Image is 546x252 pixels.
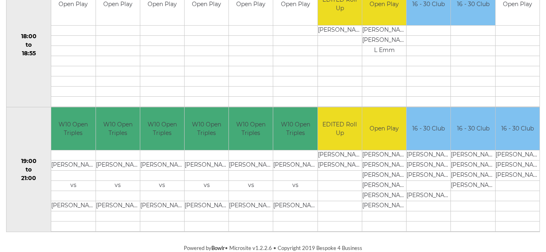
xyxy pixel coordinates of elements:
[451,160,495,170] td: [PERSON_NAME]
[229,201,273,211] td: [PERSON_NAME]
[318,107,362,150] td: EDITED Roll Up
[184,245,362,251] span: Powered by • Microsite v1.2.2.6 • Copyright 2019 Bespoke 4 Business
[496,150,539,160] td: [PERSON_NAME]
[185,180,228,191] td: vs
[140,107,184,150] td: W10 Open Triples
[229,180,273,191] td: vs
[407,160,450,170] td: [PERSON_NAME]
[185,201,228,211] td: [PERSON_NAME]
[496,160,539,170] td: [PERSON_NAME]
[140,180,184,191] td: vs
[51,107,95,150] td: W10 Open Triples
[318,26,362,36] td: [PERSON_NAME]
[451,170,495,180] td: [PERSON_NAME]
[96,107,140,150] td: W10 Open Triples
[362,107,406,150] td: Open Play
[229,160,273,170] td: [PERSON_NAME]
[496,107,539,150] td: 16 - 30 Club
[362,191,406,201] td: [PERSON_NAME]
[51,201,95,211] td: [PERSON_NAME]
[362,26,406,36] td: [PERSON_NAME]
[318,160,362,170] td: [PERSON_NAME]
[362,150,406,160] td: [PERSON_NAME]
[407,107,450,150] td: 16 - 30 Club
[7,107,51,232] td: 19:00 to 21:00
[96,180,140,191] td: vs
[185,107,228,150] td: W10 Open Triples
[211,245,225,251] a: Bowlr
[318,150,362,160] td: [PERSON_NAME]
[273,160,317,170] td: [PERSON_NAME]
[362,46,406,56] td: L Emm
[362,36,406,46] td: [PERSON_NAME]
[140,160,184,170] td: [PERSON_NAME]
[140,201,184,211] td: [PERSON_NAME]
[496,170,539,180] td: [PERSON_NAME]
[273,201,317,211] td: [PERSON_NAME]
[362,180,406,191] td: [PERSON_NAME]
[407,150,450,160] td: [PERSON_NAME]
[229,107,273,150] td: W10 Open Triples
[407,170,450,180] td: [PERSON_NAME]
[273,180,317,191] td: vs
[185,160,228,170] td: [PERSON_NAME]
[362,170,406,180] td: [PERSON_NAME]
[96,201,140,211] td: [PERSON_NAME]
[451,150,495,160] td: [PERSON_NAME]
[407,191,450,201] td: [PERSON_NAME]
[273,107,317,150] td: W10 Open Triples
[96,160,140,170] td: [PERSON_NAME]
[362,160,406,170] td: [PERSON_NAME]
[451,107,495,150] td: 16 - 30 Club
[51,160,95,170] td: [PERSON_NAME]
[51,180,95,191] td: vs
[451,180,495,191] td: [PERSON_NAME]
[362,201,406,211] td: [PERSON_NAME]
